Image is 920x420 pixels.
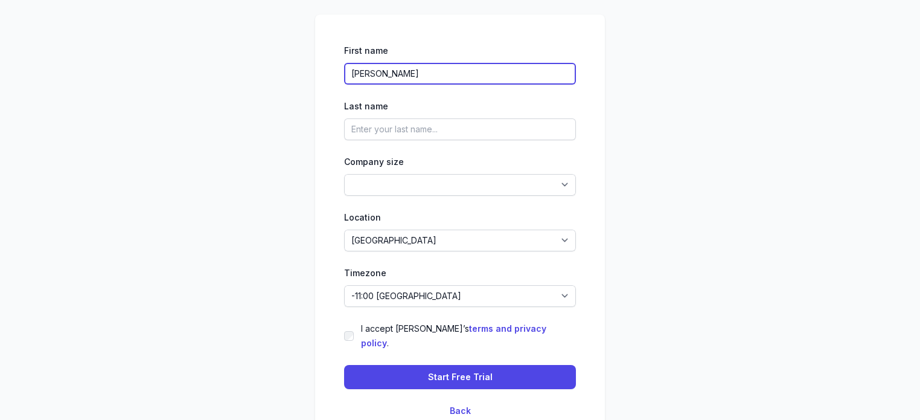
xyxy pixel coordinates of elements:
button: Start Free Trial [344,365,576,389]
a: terms and privacy policy [361,323,546,348]
div: Timezone [344,266,576,280]
div: Last name [344,99,576,114]
button: Back [450,404,471,418]
div: First name [344,44,576,58]
input: Enter your first name... [344,63,576,85]
span: Start Free Trial [428,370,493,384]
label: I accept [PERSON_NAME]’s . [361,321,576,351]
input: Enter your last name... [344,118,576,140]
div: Company size [344,155,576,169]
div: Location [344,210,576,225]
